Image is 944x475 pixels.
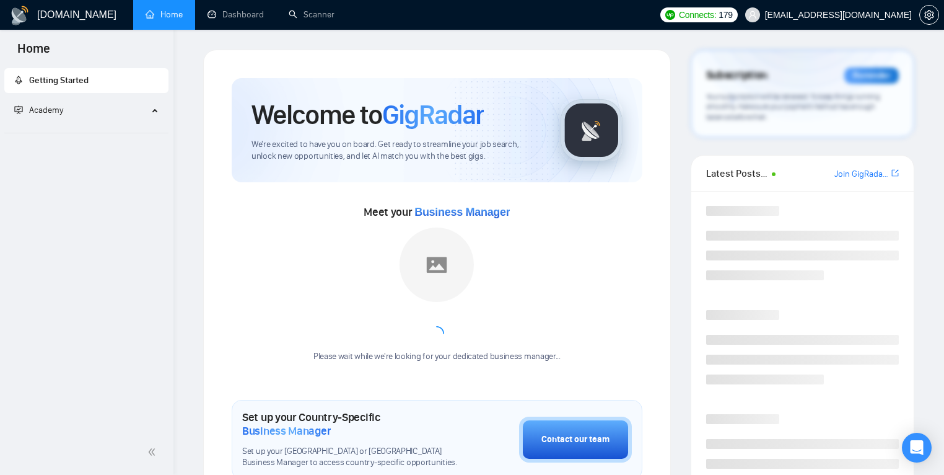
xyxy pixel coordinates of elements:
span: Meet your [364,205,510,219]
span: Latest Posts from the GigRadar Community [706,166,769,181]
a: searchScanner [289,9,334,20]
img: placeholder.png [400,228,474,302]
h1: Set up your Country-Specific [242,411,457,438]
span: loading [429,326,444,341]
div: Contact our team [541,433,610,446]
img: upwork-logo.png [665,10,675,20]
img: gigradar-logo.png [561,99,623,161]
li: Academy Homepage [4,128,168,136]
li: Getting Started [4,68,168,93]
span: user [748,11,757,19]
span: Your subscription will be renewed. To keep things running smoothly, make sure your payment method... [706,92,880,122]
div: Please wait while we're looking for your dedicated business manager... [306,351,568,363]
h1: Welcome to [251,98,484,131]
span: setting [920,10,938,20]
span: Business Manager [414,206,510,218]
span: Academy [14,105,63,115]
span: Set up your [GEOGRAPHIC_DATA] or [GEOGRAPHIC_DATA] Business Manager to access country-specific op... [242,446,457,469]
span: double-left [147,446,160,458]
span: Subscription [706,65,767,86]
span: fund-projection-screen [14,105,23,114]
a: Join GigRadar Slack Community [834,167,889,181]
a: export [891,167,899,179]
span: Business Manager [242,424,331,438]
div: Reminder [844,68,899,84]
img: logo [10,6,30,25]
span: Academy [29,105,63,115]
span: Getting Started [29,75,89,86]
span: export [891,168,899,178]
span: We're excited to have you on board. Get ready to streamline your job search, unlock new opportuni... [251,139,541,162]
a: homeHome [146,9,183,20]
button: setting [919,5,939,25]
span: 179 [719,8,732,22]
span: Home [7,40,60,66]
div: Open Intercom Messenger [902,433,932,463]
button: Contact our team [519,417,632,463]
a: setting [919,10,939,20]
a: dashboardDashboard [208,9,264,20]
span: Connects: [679,8,716,22]
span: GigRadar [382,98,484,131]
span: rocket [14,76,23,84]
